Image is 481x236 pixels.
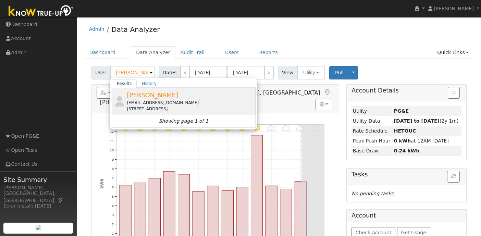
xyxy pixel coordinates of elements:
text: kWh [99,178,104,188]
text: 9 [112,158,113,161]
span: Site Summary [3,175,73,184]
i: 8/19 - Clear [224,125,231,131]
text: 11 [110,139,114,143]
h5: Account [351,212,376,219]
span: Get Usage [401,230,426,235]
td: Rate Schedule [351,126,393,136]
td: Utility Data [351,116,393,126]
i: 8/12 - Clear [122,125,128,131]
i: 8/23 - MostlyCloudy [282,125,290,131]
div: [PERSON_NAME] [3,184,73,191]
a: Users [220,46,244,59]
i: 8/14 - Clear [151,125,158,131]
a: Map [323,89,331,96]
strong: 0.24 kWh [394,148,420,153]
i: 8/20 - Clear [239,125,245,131]
td: Base Draw [351,146,393,156]
span: User [91,66,110,79]
text: 12 [110,130,114,134]
td: at 12AM [DATE] [393,136,461,146]
a: Admin [89,26,104,32]
a: Map [58,198,64,203]
span: Dates [159,66,181,79]
i: 8/21 - Clear [254,125,260,131]
i: 8/15 - Clear [166,125,172,131]
a: Quick Links [432,46,474,59]
div: Solar Install: [DATE] [3,202,73,210]
a: < [180,66,190,79]
text: 6 [112,185,113,189]
div: [STREET_ADDRESS] [127,106,254,112]
i: 8/13 - Clear [137,125,143,131]
h5: Tasks [351,171,461,178]
img: retrieve [36,225,41,230]
span: Check Account [356,230,392,235]
text: 8 [112,167,113,171]
strong: 0 kWh [394,138,411,144]
button: Pull [329,66,349,79]
span: [PERSON_NAME] [434,6,474,11]
text: 1 [112,232,113,235]
a: History [137,79,162,88]
text: 5 [112,195,113,198]
td: Utility [351,106,393,116]
i: No pending tasks [351,191,393,196]
i: 8/16 - Clear [181,125,187,131]
a: Data Analyzer [111,25,160,34]
span: [PERSON_NAME] [127,91,178,99]
button: Utility [297,66,325,79]
input: Select a User [110,66,155,79]
text: 2 [112,222,113,226]
span: (2y 1m) [394,118,459,124]
i: Showing page 1 of 1 [159,117,208,125]
text: 7 [112,176,113,180]
a: Dashboard [84,46,121,59]
a: > [264,66,274,79]
a: Data Analyzer [131,46,175,59]
a: Reports [254,46,283,59]
strong: [DATE] to [DATE] [394,118,440,124]
strong: ID: 17223126, authorized: 08/26/25 [394,108,409,114]
img: Know True-Up [5,4,77,19]
span: [GEOGRAPHIC_DATA], [GEOGRAPHIC_DATA] [203,89,320,96]
i: 8/24 - MostlyCloudy [296,125,305,131]
span: [PHONE_NUMBER] [100,99,150,105]
td: Peak Push Hour [351,136,393,146]
span: Pull [335,70,344,75]
div: [GEOGRAPHIC_DATA], [GEOGRAPHIC_DATA] [3,190,73,204]
i: 8/17 - Clear [195,125,201,131]
i: 8/18 - Clear [210,125,216,131]
i: 8/22 - MostlyCloudy [267,125,275,131]
div: [EMAIL_ADDRESS][DOMAIN_NAME] [127,100,254,106]
a: Audit Trail [175,46,210,59]
span: View [278,66,297,79]
text: 10 [110,148,114,152]
text: 3 [112,213,113,217]
h5: Account Details [351,87,461,94]
button: Issue History [448,87,460,99]
button: Refresh [447,171,460,183]
a: Results [112,79,137,88]
text: 4 [112,204,114,208]
strong: L [394,128,416,134]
